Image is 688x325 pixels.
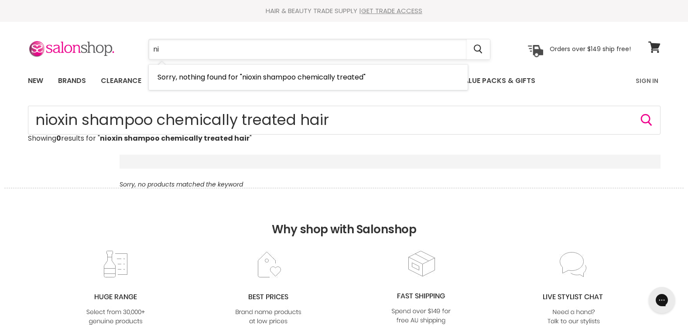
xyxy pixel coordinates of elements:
[550,45,631,53] p: Orders over $149 ship free!
[28,135,661,142] p: Showing results for " "
[56,133,61,143] strong: 0
[467,39,490,59] button: Search
[28,106,661,135] input: Search
[4,188,684,249] h2: Why shop with Salonshop
[94,72,148,90] a: Clearance
[644,284,679,316] iframe: Gorgias live chat messenger
[120,180,243,189] em: Sorry, no products matched the keyword
[148,39,490,60] form: Product
[361,6,422,15] a: GET TRADE ACCESS
[149,65,468,90] li: No Results
[21,72,50,90] a: New
[157,72,366,82] span: Sorry, nothing found for "nioxin shampoo chemically treated"
[51,72,92,90] a: Brands
[630,72,664,90] a: Sign In
[17,68,671,93] nav: Main
[100,133,250,143] strong: nioxin shampoo chemically treated hair
[17,7,671,15] div: HAIR & BEAUTY TRADE SUPPLY |
[28,106,661,135] form: Product
[21,68,586,93] ul: Main menu
[452,72,542,90] a: Value Packs & Gifts
[149,39,467,59] input: Search
[640,113,654,127] button: Search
